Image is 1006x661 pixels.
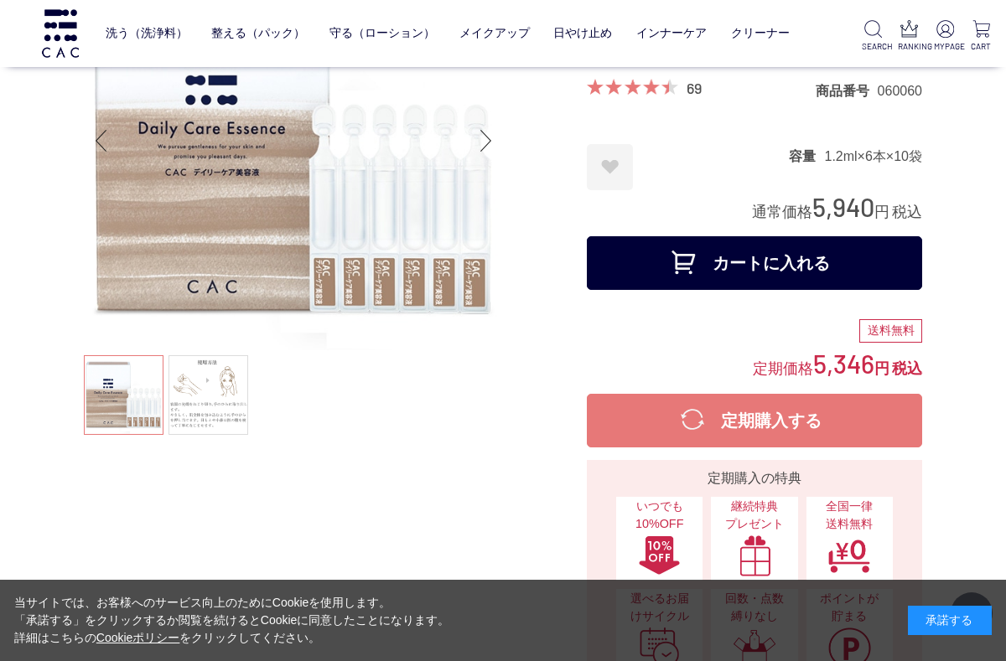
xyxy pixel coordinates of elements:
p: CART [970,40,993,53]
a: インナーケア [636,13,707,53]
p: RANKING [898,40,920,53]
img: 全国一律送料無料 [827,534,871,576]
a: 守る（ローション） [329,13,435,53]
span: いつでも10%OFF [625,498,694,534]
dt: 商品番号 [816,82,878,100]
dd: 060060 [878,82,922,100]
span: 継続特典 プレゼント [719,498,789,534]
span: 通常価格 [752,204,812,220]
img: logo [39,9,81,57]
button: カートに入れる [587,236,922,290]
a: Cookieポリシー [96,631,180,644]
div: Next slide [469,107,503,174]
img: 継続特典プレゼント [733,534,776,576]
span: 円 [874,204,889,220]
a: MYPAGE [934,20,957,53]
img: いつでも10%OFF [638,534,682,576]
a: 整える（パック） [211,13,305,53]
p: SEARCH [862,40,884,53]
p: MYPAGE [934,40,957,53]
a: CART [970,20,993,53]
a: RANKING [898,20,920,53]
span: 税込 [892,360,922,377]
div: 当サイトでは、お客様へのサービス向上のためにCookieを使用します。 「承諾する」をクリックするか閲覧を続けるとCookieに同意したことになります。 詳細はこちらの をクリックしてください。 [14,594,450,647]
a: クリーナー [731,13,790,53]
dt: 容量 [789,147,824,165]
a: 日やけ止め [553,13,612,53]
span: 定期価格 [753,359,813,377]
span: 5,346 [813,348,874,379]
a: メイクアップ [459,13,530,53]
span: 税込 [892,204,922,220]
div: Previous slide [84,107,117,174]
a: SEARCH [862,20,884,53]
dd: 1.2ml×6本×10袋 [824,147,922,165]
span: 全国一律 送料無料 [815,498,884,534]
div: 承諾する [908,606,992,635]
a: 洗う（洗浄料） [106,13,188,53]
button: 定期購入する [587,394,922,447]
span: 円 [874,360,889,377]
div: 送料無料 [859,319,922,343]
a: お気に入りに登録する [587,144,633,190]
span: 5,940 [812,191,874,222]
div: 定期購入の特典 [594,468,915,488]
